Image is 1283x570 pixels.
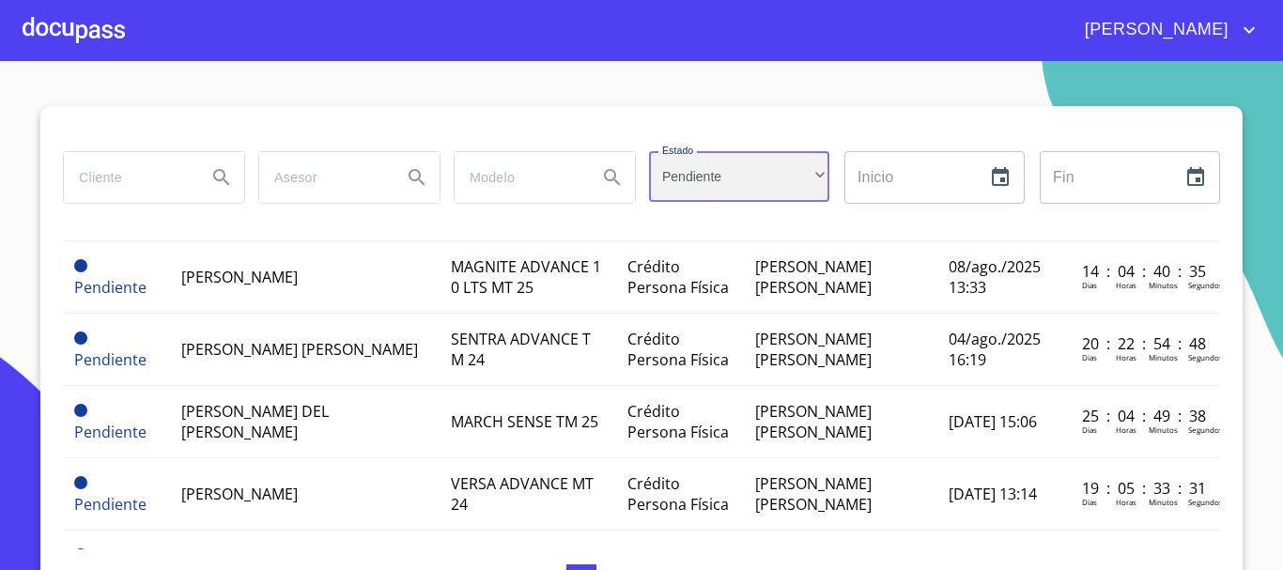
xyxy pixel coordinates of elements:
span: Pendiente [74,349,147,370]
p: Horas [1116,497,1136,507]
p: Horas [1116,280,1136,290]
span: [PERSON_NAME] [PERSON_NAME] [755,473,872,515]
span: VERSA ADVANCE MT 24 [451,473,594,515]
span: MARCH SENSE TM 25 [451,411,598,432]
span: Pendiente [74,259,87,272]
p: Minutos [1149,424,1178,435]
span: Crédito Persona Física [627,256,729,298]
p: Segundos [1188,352,1223,362]
p: Dias [1082,352,1097,362]
button: account of current user [1071,15,1260,45]
span: Pendiente [74,404,87,417]
span: [PERSON_NAME] [1071,15,1238,45]
p: Minutos [1149,497,1178,507]
span: SENTRA ADVANCE T M 24 [451,329,591,370]
button: Search [199,155,244,200]
p: Segundos [1188,424,1223,435]
p: Dias [1082,424,1097,435]
input: search [64,152,192,203]
span: Pendiente [74,422,147,442]
span: [DATE] 15:06 [949,411,1037,432]
span: Pendiente [74,331,87,345]
p: Minutos [1149,352,1178,362]
div: Pendiente [649,151,829,202]
span: 08/ago./2025 13:33 [949,256,1041,298]
span: Pendiente [74,476,87,489]
p: Horas [1116,424,1136,435]
p: Minutos [1149,280,1178,290]
span: Pendiente [74,548,87,562]
button: Search [590,155,635,200]
span: Pendiente [74,277,147,298]
p: Horas [1116,352,1136,362]
span: Crédito Persona Física [627,401,729,442]
p: Dias [1082,280,1097,290]
span: [PERSON_NAME] DEL [PERSON_NAME] [181,401,329,442]
p: 19 : 05 : 33 : 31 [1082,478,1209,499]
input: search [259,152,387,203]
span: [PERSON_NAME] [PERSON_NAME] [181,339,418,360]
span: [PERSON_NAME] [PERSON_NAME] [755,256,872,298]
span: Pendiente [74,494,147,515]
input: search [455,152,582,203]
span: MAGNITE ADVANCE 1 0 LTS MT 25 [451,256,601,298]
span: Crédito Persona Física [627,329,729,370]
p: Dias [1082,497,1097,507]
p: Segundos [1188,497,1223,507]
p: 25 : 04 : 49 : 38 [1082,406,1209,426]
p: Segundos [1188,280,1223,290]
p: 20 : 22 : 54 : 48 [1082,333,1209,354]
span: [PERSON_NAME] [181,484,298,504]
span: [PERSON_NAME] [181,267,298,287]
span: [PERSON_NAME] [PERSON_NAME] [755,329,872,370]
span: Crédito Persona Física [627,473,729,515]
button: Search [394,155,440,200]
p: 14 : 04 : 40 : 35 [1082,261,1209,282]
span: [PERSON_NAME] [PERSON_NAME] [755,401,872,442]
span: 04/ago./2025 16:19 [949,329,1041,370]
span: [DATE] 13:14 [949,484,1037,504]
